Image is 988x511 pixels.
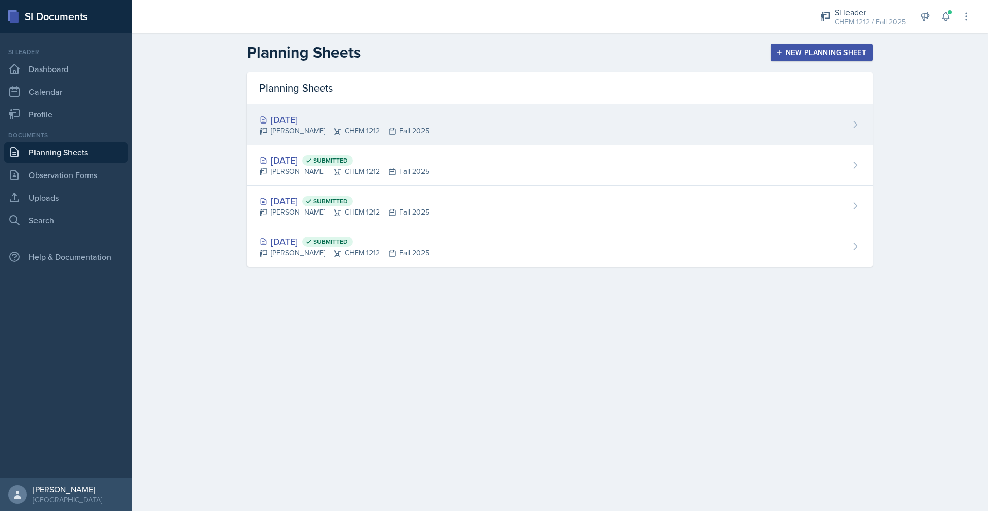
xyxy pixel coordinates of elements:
[313,156,348,165] span: Submitted
[247,104,873,145] a: [DATE] [PERSON_NAME]CHEM 1212Fall 2025
[4,165,128,185] a: Observation Forms
[259,235,429,249] div: [DATE]
[247,186,873,226] a: [DATE] Submitted [PERSON_NAME]CHEM 1212Fall 2025
[4,187,128,208] a: Uploads
[778,48,866,57] div: New Planning Sheet
[259,153,429,167] div: [DATE]
[259,166,429,177] div: [PERSON_NAME] CHEM 1212 Fall 2025
[4,142,128,163] a: Planning Sheets
[313,197,348,205] span: Submitted
[4,104,128,125] a: Profile
[247,72,873,104] div: Planning Sheets
[247,226,873,267] a: [DATE] Submitted [PERSON_NAME]CHEM 1212Fall 2025
[4,47,128,57] div: Si leader
[4,246,128,267] div: Help & Documentation
[313,238,348,246] span: Submitted
[835,6,906,19] div: Si leader
[259,207,429,218] div: [PERSON_NAME] CHEM 1212 Fall 2025
[4,59,128,79] a: Dashboard
[33,495,102,505] div: [GEOGRAPHIC_DATA]
[259,113,429,127] div: [DATE]
[33,484,102,495] div: [PERSON_NAME]
[4,81,128,102] a: Calendar
[259,126,429,136] div: [PERSON_NAME] CHEM 1212 Fall 2025
[259,194,429,208] div: [DATE]
[4,131,128,140] div: Documents
[247,43,361,62] h2: Planning Sheets
[247,145,873,186] a: [DATE] Submitted [PERSON_NAME]CHEM 1212Fall 2025
[259,248,429,258] div: [PERSON_NAME] CHEM 1212 Fall 2025
[4,210,128,231] a: Search
[835,16,906,27] div: CHEM 1212 / Fall 2025
[771,44,873,61] button: New Planning Sheet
